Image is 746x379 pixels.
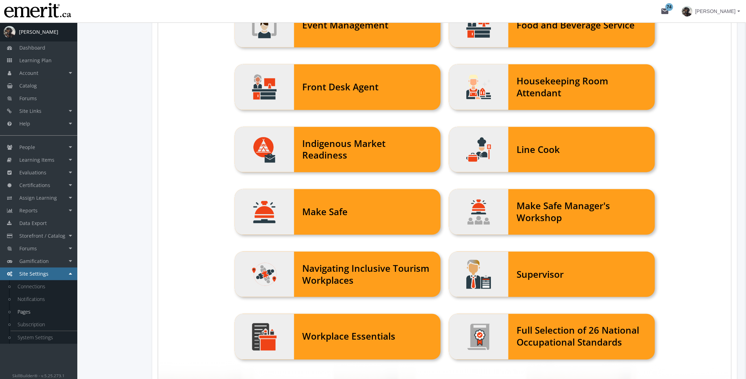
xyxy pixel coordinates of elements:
span: [PERSON_NAME] [695,5,736,18]
div: [PERSON_NAME] [19,28,58,36]
span: Learning Plan [19,57,52,64]
span: Gamification [19,258,49,264]
span: Forums [19,95,37,102]
span: Catalog [19,82,37,89]
span: Learning Items [19,156,54,163]
span: Help [19,120,30,127]
a: Pages [11,306,77,318]
span: Storefront / Catalog [19,232,65,239]
a: Subscription [11,318,77,331]
span: Site Settings [19,270,48,277]
span: Evaluations [19,169,46,176]
img: profilePicture.png [4,26,15,38]
span: Assign Learning [19,194,57,201]
span: Data Export [19,220,47,226]
small: SkillBuilder® - v.5.25.273.1 [13,373,65,378]
span: Forums [19,245,37,252]
span: Certifications [19,182,50,188]
h1: Content Controller [77,108,337,131]
a: Notifications [11,293,77,306]
p: Deliver trusted Emerit eLearning on your Learning Management System [77,140,330,194]
span: Account [19,70,38,76]
span: Reports [19,207,38,214]
mat-icon: mail [661,7,669,15]
h4: Content Controller is a flexible distribution tool that lets you host Emerit’s industry-validated... [77,327,497,374]
span: Dashboard [19,44,45,51]
h2: What Is Content Controller? [77,291,497,309]
span: Site Links [19,108,41,114]
a: System Settings [11,331,77,344]
a: Connections [11,280,77,293]
span: People [19,144,35,150]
